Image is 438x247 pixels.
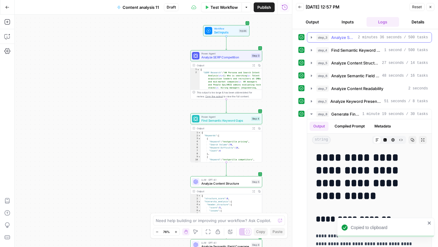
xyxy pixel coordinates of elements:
[191,68,200,71] div: 1
[197,91,260,98] div: This output is too large & has been abbreviated for review. to view the full content.
[307,45,432,55] button: 1 second / 500 tasks
[197,68,199,71] span: Toggle code folding, rows 1 through 3
[331,34,356,40] span: Analyze SERP Competition
[191,197,201,200] div: 2
[273,229,283,235] span: Paste
[382,60,428,66] span: 27 seconds / 14 tasks
[191,149,201,152] div: 7
[201,241,249,245] span: LLM · GPT-4.1
[214,27,237,30] span: Workflow
[197,63,250,67] div: Output
[331,17,364,27] button: Inputs
[167,5,176,10] span: Draft
[270,228,285,236] button: Paste
[401,17,434,27] button: Details
[427,221,432,225] button: close
[312,136,331,144] span: string
[210,4,238,10] span: Test Workflow
[331,85,383,92] span: Analyze Content Readability
[331,122,368,131] button: Compiled Prompt
[201,55,249,60] span: Analyze SERP Competition
[330,98,382,104] span: Analyze Keyword Presence
[113,2,163,12] button: Content analysis 11
[191,155,201,158] div: 9
[226,162,227,176] g: Edge from step_4 to step_5
[191,152,201,155] div: 8
[307,33,432,42] button: 2 minutes 36 seconds / 500 tasks
[226,99,227,113] g: Edge from step_3 to step_4
[382,73,428,78] span: 48 seconds / 16 tasks
[256,229,265,235] span: Copy
[251,54,260,58] div: Step 3
[191,194,201,197] div: 1
[198,155,200,158] span: Toggle code folding, rows 9 through 14
[198,200,200,203] span: Toggle code folding, rows 3 through 45
[191,134,201,137] div: 2
[191,203,201,206] div: 4
[226,225,227,239] g: Edge from step_5 to step_6
[191,137,201,140] div: 3
[331,47,382,53] span: Find Semantic Keyword Gaps
[191,131,201,134] div: 1
[191,140,201,143] div: 4
[408,86,428,91] span: 2 seconds
[205,95,223,98] span: Copy the output
[316,73,329,79] span: step_6
[367,17,399,27] button: Logs
[412,4,422,10] span: Reset
[316,47,329,53] span: step_4
[198,209,200,212] span: Toggle code folding, rows 6 through 14
[214,30,237,35] span: Set Inputs
[409,3,425,11] button: Reset
[257,4,271,10] span: Publish
[191,209,201,212] div: 6
[198,137,200,140] span: Toggle code folding, rows 3 through 8
[163,229,170,234] span: 76%
[316,60,329,66] span: step_5
[191,206,201,209] div: 5
[197,127,250,130] div: Output
[201,115,249,118] span: Power Agent
[201,2,242,12] button: Test Workflow
[371,122,395,131] button: Metadata
[316,85,329,92] span: step_7
[307,96,432,106] button: 51 seconds / 8 tasks
[316,98,328,104] span: step_1
[190,176,262,225] div: LLM · GPT-4.1Analyze Content StructureStep 5Output{ "structure_score":6, "hierarchy_analysis":{ "...
[251,117,260,121] div: Step 4
[191,143,201,146] div: 5
[123,4,159,10] span: Content analysis 11
[197,190,250,193] div: Output
[198,194,200,197] span: Toggle code folding, rows 1 through 93
[191,200,201,203] div: 3
[251,180,260,184] div: Step 5
[331,60,380,66] span: Analyze Content Structure
[351,224,426,231] div: Copied to clipboard
[310,122,328,131] button: Output
[198,203,200,206] span: Toggle code folding, rows 4 through 23
[296,17,329,27] button: Output
[201,118,249,123] span: Find Semantic Keyword Gaps
[191,162,201,165] div: 11
[198,134,200,137] span: Toggle code folding, rows 2 through 78
[201,178,249,182] span: LLM · GPT-4.1
[254,2,275,12] button: Publish
[307,84,432,93] button: 2 seconds
[190,50,262,99] div: Power AgentAnalyze SERP CompetitionStep 3Output{ "SERP Research":"## Persona and Search Intent An...
[191,158,201,162] div: 10
[254,228,268,236] button: Copy
[190,25,262,37] div: WorkflowSet InputsInputs
[331,111,360,117] span: Generate Final Analysis Report
[331,73,380,79] span: Analyze Semantic Field Coverage
[307,58,432,68] button: 27 seconds / 14 tasks
[316,111,329,117] span: step_8
[307,71,432,81] button: 48 seconds / 16 tasks
[251,243,260,247] div: Step 6
[226,36,227,50] g: Edge from start to step_3
[362,111,428,117] span: 1 minute 19 seconds / 30 tasks
[384,47,428,53] span: 1 second / 500 tasks
[201,181,249,186] span: Analyze Content Structure
[190,113,262,162] div: Power AgentFind Semantic Keyword GapsStep 4Output{ "Keywords":[ { "Keyword":"testgorilla pricing"...
[307,109,432,119] button: 1 minute 19 seconds / 30 tasks
[239,29,247,33] div: Inputs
